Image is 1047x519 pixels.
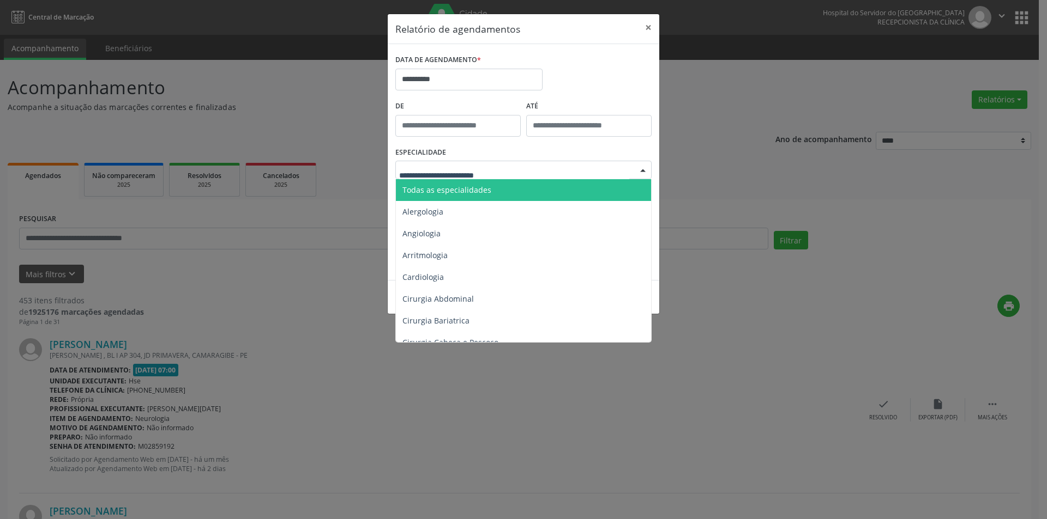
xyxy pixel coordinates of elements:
[395,144,446,161] label: ESPECIALIDADE
[402,250,448,260] span: Arritmologia
[395,52,481,69] label: DATA DE AGENDAMENTO
[402,337,498,347] span: Cirurgia Cabeça e Pescoço
[526,98,652,115] label: ATÉ
[402,272,444,282] span: Cardiologia
[395,22,520,36] h5: Relatório de agendamentos
[402,315,470,326] span: Cirurgia Bariatrica
[402,294,474,304] span: Cirurgia Abdominal
[402,185,491,195] span: Todas as especialidades
[637,14,659,41] button: Close
[402,206,443,217] span: Alergologia
[402,228,441,239] span: Angiologia
[395,98,521,115] label: De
